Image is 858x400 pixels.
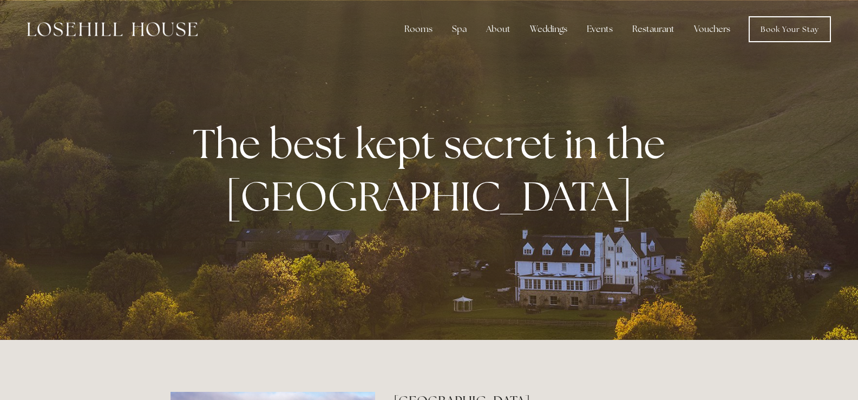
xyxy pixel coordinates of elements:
[624,18,683,40] div: Restaurant
[443,18,475,40] div: Spa
[193,117,674,223] strong: The best kept secret in the [GEOGRAPHIC_DATA]
[749,16,831,42] a: Book Your Stay
[27,22,198,36] img: Losehill House
[396,18,441,40] div: Rooms
[521,18,576,40] div: Weddings
[578,18,621,40] div: Events
[477,18,519,40] div: About
[685,18,739,40] a: Vouchers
